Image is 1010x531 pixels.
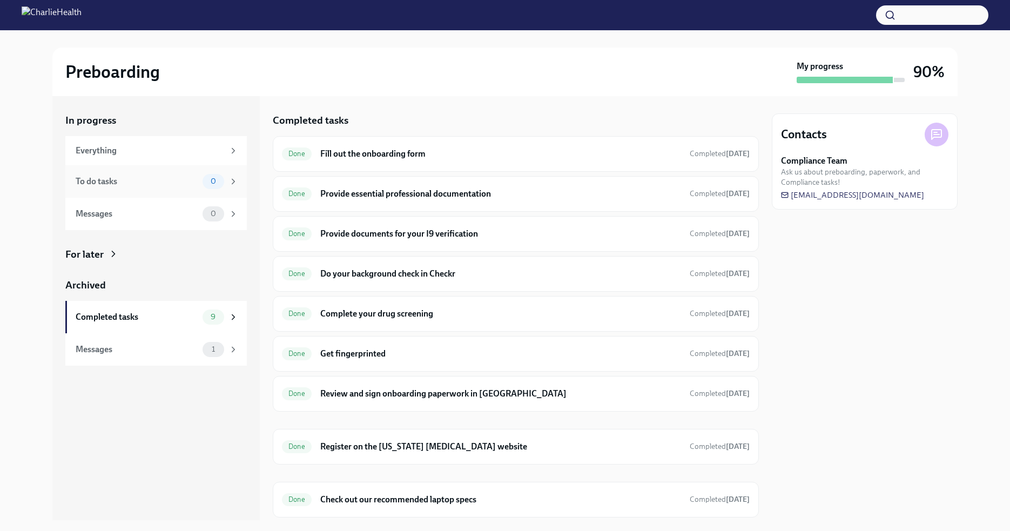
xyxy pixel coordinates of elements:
[65,198,247,230] a: Messages0
[726,149,750,158] strong: [DATE]
[726,389,750,398] strong: [DATE]
[65,136,247,165] a: Everything
[726,229,750,238] strong: [DATE]
[282,190,312,198] span: Done
[76,208,198,220] div: Messages
[65,113,247,127] a: In progress
[690,495,750,504] span: Completed
[690,189,750,199] span: September 1st, 2025 12:42
[690,349,750,358] span: Completed
[781,190,924,200] a: [EMAIL_ADDRESS][DOMAIN_NAME]
[282,495,312,503] span: Done
[913,62,945,82] h3: 90%
[690,228,750,239] span: August 29th, 2025 06:12
[65,278,247,292] a: Archived
[282,442,312,451] span: Done
[320,348,681,360] h6: Get fingerprinted
[282,438,750,455] a: DoneRegister on the [US_STATE] [MEDICAL_DATA] websiteCompleted[DATE]
[282,491,750,508] a: DoneCheck out our recommended laptop specsCompleted[DATE]
[726,495,750,504] strong: [DATE]
[282,310,312,318] span: Done
[781,155,847,167] strong: Compliance Team
[204,210,223,218] span: 0
[781,126,827,143] h4: Contacts
[320,188,681,200] h6: Provide essential professional documentation
[282,145,750,163] a: DoneFill out the onboarding formCompleted[DATE]
[204,313,222,321] span: 9
[65,333,247,366] a: Messages1
[726,442,750,451] strong: [DATE]
[282,225,750,243] a: DoneProvide documents for your I9 verificationCompleted[DATE]
[797,61,843,72] strong: My progress
[282,345,750,362] a: DoneGet fingerprintedCompleted[DATE]
[690,441,750,452] span: August 29th, 2025 13:32
[690,309,750,318] span: Completed
[205,345,221,353] span: 1
[282,385,750,402] a: DoneReview and sign onboarding paperwork in [GEOGRAPHIC_DATA]Completed[DATE]
[282,230,312,238] span: Done
[690,149,750,159] span: August 29th, 2025 06:02
[690,388,750,399] span: September 1st, 2025 11:38
[781,167,948,187] span: Ask us about preboarding, paperwork, and Compliance tasks!
[726,309,750,318] strong: [DATE]
[690,389,750,398] span: Completed
[320,308,681,320] h6: Complete your drug screening
[690,348,750,359] span: August 29th, 2025 13:32
[690,269,750,278] span: Completed
[282,305,750,322] a: DoneComplete your drug screeningCompleted[DATE]
[690,268,750,279] span: August 29th, 2025 05:58
[690,308,750,319] span: August 29th, 2025 13:32
[282,389,312,398] span: Done
[65,165,247,198] a: To do tasks0
[65,247,104,261] div: For later
[320,148,681,160] h6: Fill out the onboarding form
[690,494,750,505] span: August 28th, 2025 17:09
[76,311,198,323] div: Completed tasks
[282,265,750,283] a: DoneDo your background check in CheckrCompleted[DATE]
[22,6,82,24] img: CharlieHealth
[65,247,247,261] a: For later
[320,268,681,280] h6: Do your background check in Checkr
[690,189,750,198] span: Completed
[273,113,348,127] h5: Completed tasks
[320,441,681,453] h6: Register on the [US_STATE] [MEDICAL_DATA] website
[726,189,750,198] strong: [DATE]
[282,270,312,278] span: Done
[690,442,750,451] span: Completed
[320,388,681,400] h6: Review and sign onboarding paperwork in [GEOGRAPHIC_DATA]
[76,344,198,355] div: Messages
[690,149,750,158] span: Completed
[726,349,750,358] strong: [DATE]
[320,228,681,240] h6: Provide documents for your I9 verification
[65,301,247,333] a: Completed tasks9
[65,61,160,83] h2: Preboarding
[726,269,750,278] strong: [DATE]
[282,185,750,203] a: DoneProvide essential professional documentationCompleted[DATE]
[282,349,312,358] span: Done
[204,177,223,185] span: 0
[282,150,312,158] span: Done
[76,145,224,157] div: Everything
[320,494,681,506] h6: Check out our recommended laptop specs
[76,176,198,187] div: To do tasks
[690,229,750,238] span: Completed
